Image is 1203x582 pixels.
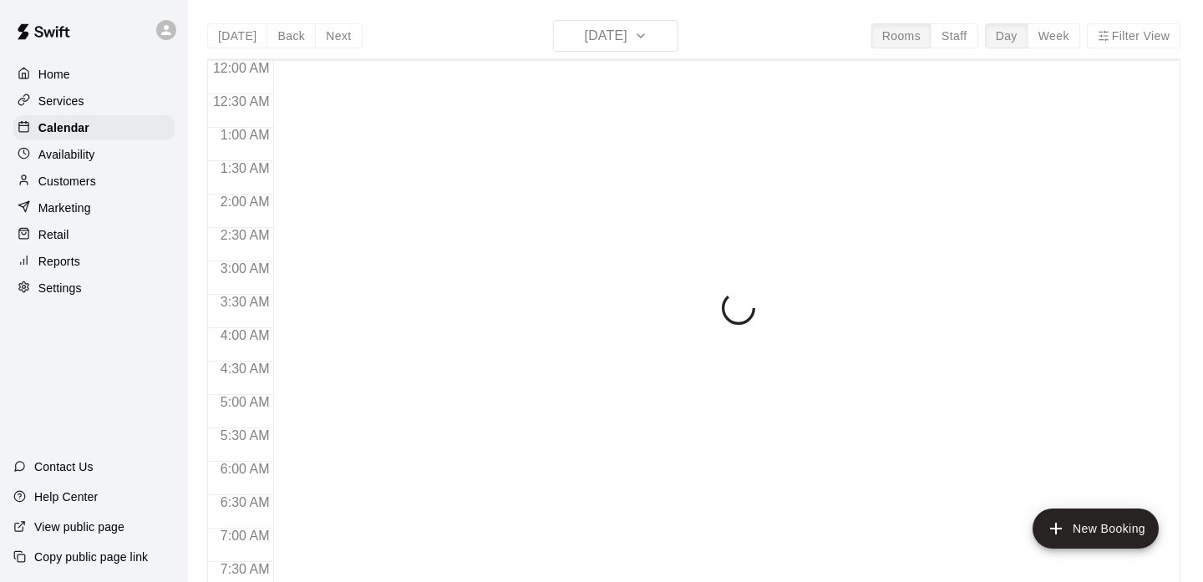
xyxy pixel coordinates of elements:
span: 3:30 AM [216,295,274,309]
a: Availability [13,142,175,167]
span: 3:00 AM [216,261,274,276]
span: 12:00 AM [209,61,274,75]
a: Settings [13,276,175,301]
p: Copy public page link [34,549,148,565]
p: View public page [34,519,124,535]
a: Retail [13,222,175,247]
span: 5:30 AM [216,428,274,443]
span: 7:30 AM [216,562,274,576]
p: Contact Us [34,458,94,475]
a: Marketing [13,195,175,220]
span: 2:30 AM [216,228,274,242]
p: Services [38,93,84,109]
p: Availability [38,146,95,163]
p: Calendar [38,119,89,136]
p: Customers [38,173,96,190]
a: Customers [13,169,175,194]
span: 4:30 AM [216,362,274,376]
span: 2:00 AM [216,195,274,209]
p: Retail [38,226,69,243]
span: 5:00 AM [216,395,274,409]
p: Marketing [38,200,91,216]
a: Reports [13,249,175,274]
p: Settings [38,280,82,296]
p: Home [38,66,70,83]
a: Calendar [13,115,175,140]
span: 6:30 AM [216,495,274,509]
a: Services [13,89,175,114]
span: 1:00 AM [216,128,274,142]
span: 6:00 AM [216,462,274,476]
span: 1:30 AM [216,161,274,175]
span: 12:30 AM [209,94,274,109]
p: Reports [38,253,80,270]
a: Home [13,62,175,87]
p: Help Center [34,488,98,505]
button: add [1033,509,1159,549]
span: 4:00 AM [216,328,274,342]
span: 7:00 AM [216,529,274,543]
